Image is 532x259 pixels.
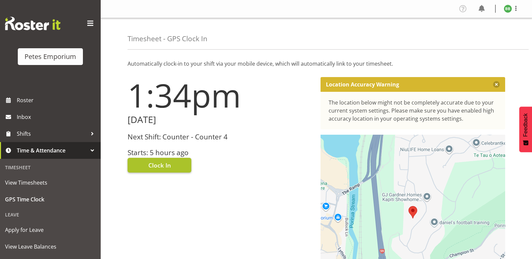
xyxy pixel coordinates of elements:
[519,107,532,152] button: Feedback - Show survey
[128,149,312,156] h3: Starts: 5 hours ago
[17,129,87,139] span: Shifts
[128,115,312,125] h2: [DATE]
[5,242,96,252] span: View Leave Balances
[504,5,512,13] img: beena-bist9974.jpg
[128,158,191,173] button: Clock In
[5,225,96,235] span: Apply for Leave
[17,95,97,105] span: Roster
[2,191,99,208] a: GPS Time Clock
[329,99,497,123] div: The location below might not be completely accurate due to your current system settings. Please m...
[5,178,96,188] span: View Timesheets
[493,81,500,88] button: Close message
[148,161,171,170] span: Clock In
[128,60,505,68] p: Automatically clock-in to your shift via your mobile device, which will automatically link to you...
[326,81,399,88] p: Location Accuracy Warning
[5,194,96,204] span: GPS Time Clock
[2,238,99,255] a: View Leave Balances
[17,112,97,122] span: Inbox
[25,52,76,62] div: Petes Emporium
[128,77,312,113] h1: 1:34pm
[128,133,312,141] h3: Next Shift: Counter - Counter 4
[5,17,60,30] img: Rosterit website logo
[2,208,99,221] div: Leave
[2,221,99,238] a: Apply for Leave
[17,145,87,155] span: Time & Attendance
[523,113,529,137] span: Feedback
[128,35,207,43] h4: Timesheet - GPS Clock In
[2,160,99,174] div: Timesheet
[2,174,99,191] a: View Timesheets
